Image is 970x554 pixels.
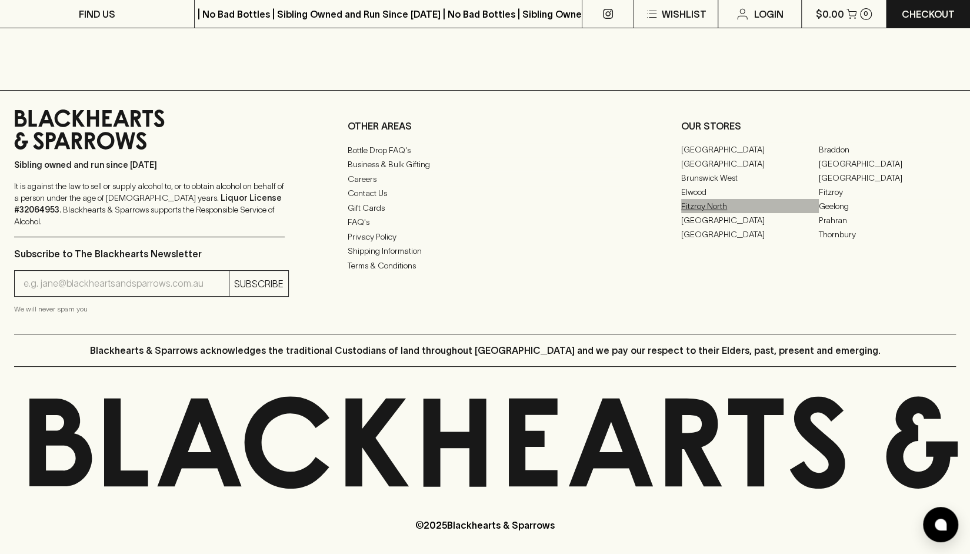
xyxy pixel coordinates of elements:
input: e.g. jane@blackheartsandsparrows.com.au [24,274,229,293]
a: Terms & Conditions [348,258,622,273]
p: Login [754,7,784,21]
p: $0.00 [816,7,844,21]
p: 0 [864,11,868,17]
a: Contact Us [348,186,622,200]
a: Fitzroy North [681,199,819,213]
a: Business & Bulk Gifting [348,157,622,171]
a: [GEOGRAPHIC_DATA] [681,227,819,241]
p: SUBSCRIBE [234,277,284,291]
p: Subscribe to The Blackhearts Newsletter [14,247,289,261]
a: Shipping Information [348,244,622,258]
p: It is against the law to sell or supply alcohol to, or to obtain alcohol on behalf of a person un... [14,180,285,227]
a: Careers [348,172,622,186]
a: [GEOGRAPHIC_DATA] [819,157,956,171]
a: [GEOGRAPHIC_DATA] [681,142,819,157]
a: Brunswick West [681,171,819,185]
a: Gift Cards [348,201,622,215]
a: FAQ's [348,215,622,229]
a: Braddon [819,142,956,157]
button: SUBSCRIBE [229,271,288,296]
a: [GEOGRAPHIC_DATA] [681,213,819,227]
a: Privacy Policy [348,230,622,244]
p: Checkout [902,7,955,21]
p: Wishlist [661,7,706,21]
a: Geelong [819,199,956,213]
img: bubble-icon [935,519,946,530]
p: FIND US [79,7,115,21]
a: Fitzroy [819,185,956,199]
a: Thornbury [819,227,956,241]
a: [GEOGRAPHIC_DATA] [819,171,956,185]
p: OTHER AREAS [348,119,622,133]
a: Elwood [681,185,819,199]
p: We will never spam you [14,303,289,315]
p: Sibling owned and run since [DATE] [14,159,285,171]
p: OUR STORES [681,119,956,133]
a: Bottle Drop FAQ's [348,143,622,157]
p: Blackhearts & Sparrows acknowledges the traditional Custodians of land throughout [GEOGRAPHIC_DAT... [90,343,881,357]
a: Prahran [819,213,956,227]
a: [GEOGRAPHIC_DATA] [681,157,819,171]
